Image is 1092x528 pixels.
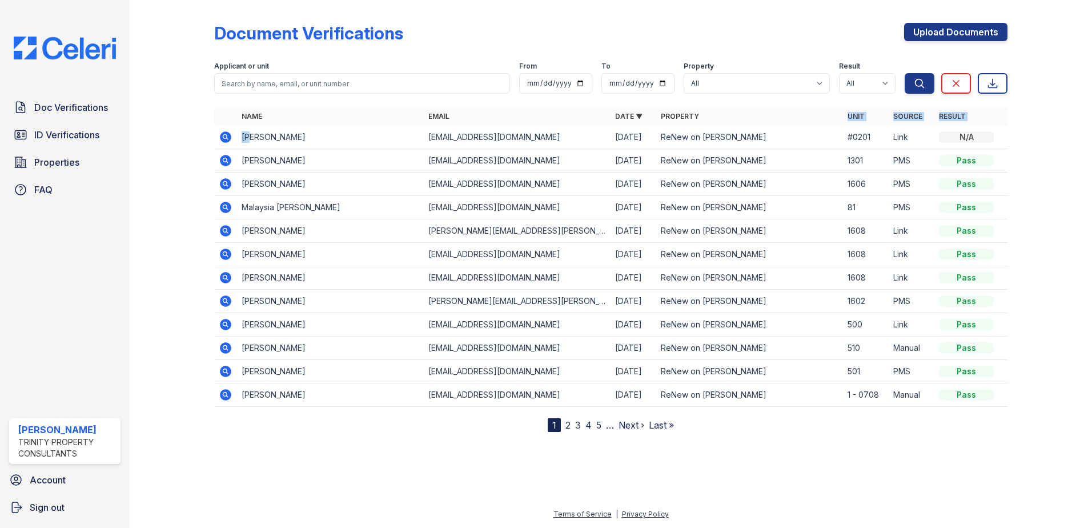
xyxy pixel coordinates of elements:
label: To [601,62,611,71]
a: Source [893,112,922,121]
a: Result [939,112,966,121]
td: 510 [843,337,889,360]
td: [DATE] [611,126,656,149]
td: [DATE] [611,313,656,337]
td: [PERSON_NAME] [237,219,424,243]
td: Link [889,266,934,290]
div: Pass [939,249,994,260]
label: Applicant or unit [214,62,269,71]
td: 81 [843,196,889,219]
label: Result [839,62,860,71]
a: ID Verifications [9,123,121,146]
td: 1606 [843,173,889,196]
td: [EMAIL_ADDRESS][DOMAIN_NAME] [424,266,611,290]
td: Malaysia [PERSON_NAME] [237,196,424,219]
td: PMS [889,173,934,196]
td: [EMAIL_ADDRESS][DOMAIN_NAME] [424,337,611,360]
td: [PERSON_NAME] [237,383,424,407]
td: 1301 [843,149,889,173]
td: [EMAIL_ADDRESS][DOMAIN_NAME] [424,243,611,266]
td: 1608 [843,266,889,290]
td: [EMAIL_ADDRESS][DOMAIN_NAME] [424,149,611,173]
td: [DATE] [611,196,656,219]
td: ReNew on [PERSON_NAME] [656,149,843,173]
td: [PERSON_NAME] [237,360,424,383]
span: Properties [34,155,79,169]
a: Last » [649,419,674,431]
td: [EMAIL_ADDRESS][DOMAIN_NAME] [424,360,611,383]
a: 2 [565,419,571,431]
input: Search by name, email, or unit number [214,73,510,94]
td: [DATE] [611,337,656,360]
div: Pass [939,155,994,166]
td: [DATE] [611,219,656,243]
td: ReNew on [PERSON_NAME] [656,196,843,219]
td: [EMAIL_ADDRESS][DOMAIN_NAME] [424,173,611,196]
div: 1 [548,418,561,432]
span: Sign out [30,501,65,514]
td: Link [889,126,934,149]
td: PMS [889,360,934,383]
td: PMS [889,149,934,173]
a: Account [5,469,125,491]
a: Unit [848,112,865,121]
td: 500 [843,313,889,337]
td: [DATE] [611,149,656,173]
td: ReNew on [PERSON_NAME] [656,266,843,290]
div: N/A [939,131,994,143]
div: | [616,510,618,518]
a: 3 [575,419,581,431]
td: [PERSON_NAME] [237,266,424,290]
td: ReNew on [PERSON_NAME] [656,126,843,149]
div: Pass [939,342,994,354]
td: ReNew on [PERSON_NAME] [656,383,843,407]
td: [DATE] [611,383,656,407]
div: Pass [939,272,994,283]
div: Pass [939,178,994,190]
label: Property [684,62,714,71]
span: Account [30,473,66,487]
span: Doc Verifications [34,101,108,114]
span: ID Verifications [34,128,99,142]
td: ReNew on [PERSON_NAME] [656,290,843,313]
td: [PERSON_NAME] [237,243,424,266]
td: Link [889,313,934,337]
a: Doc Verifications [9,96,121,119]
div: [PERSON_NAME] [18,423,116,437]
td: [PERSON_NAME] [237,173,424,196]
td: [PERSON_NAME] [237,337,424,360]
td: [EMAIL_ADDRESS][DOMAIN_NAME] [424,313,611,337]
a: Sign out [5,496,125,519]
td: [PERSON_NAME][EMAIL_ADDRESS][PERSON_NAME][DOMAIN_NAME] [424,290,611,313]
td: [DATE] [611,360,656,383]
a: Next › [619,419,644,431]
td: ReNew on [PERSON_NAME] [656,219,843,243]
div: Pass [939,202,994,213]
div: Pass [939,366,994,377]
a: FAQ [9,178,121,201]
td: Link [889,243,934,266]
td: [EMAIL_ADDRESS][DOMAIN_NAME] [424,126,611,149]
td: 1602 [843,290,889,313]
td: [EMAIL_ADDRESS][DOMAIN_NAME] [424,196,611,219]
div: Trinity Property Consultants [18,437,116,459]
div: Pass [939,389,994,401]
td: ReNew on [PERSON_NAME] [656,243,843,266]
a: 5 [596,419,601,431]
td: [PERSON_NAME][EMAIL_ADDRESS][PERSON_NAME][DOMAIN_NAME] [424,219,611,243]
a: Date ▼ [615,112,643,121]
td: [DATE] [611,290,656,313]
td: [PERSON_NAME] [237,290,424,313]
td: #0201 [843,126,889,149]
a: Properties [9,151,121,174]
td: ReNew on [PERSON_NAME] [656,173,843,196]
td: [DATE] [611,173,656,196]
a: Upload Documents [904,23,1007,41]
label: From [519,62,537,71]
td: ReNew on [PERSON_NAME] [656,360,843,383]
a: 4 [585,419,592,431]
td: ReNew on [PERSON_NAME] [656,337,843,360]
td: 1608 [843,243,889,266]
td: Manual [889,383,934,407]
